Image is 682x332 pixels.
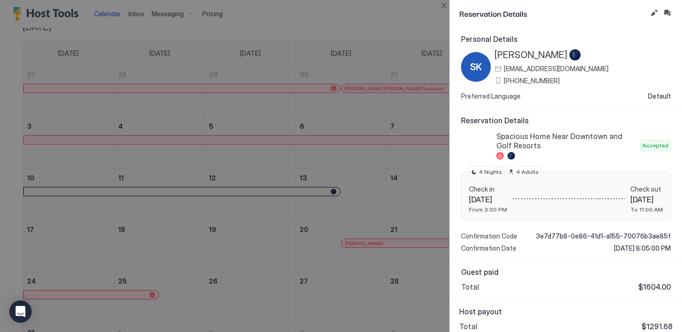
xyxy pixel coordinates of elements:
span: Preferred Language [461,92,521,100]
span: Default [648,92,671,100]
span: Check in [469,185,507,193]
span: [DATE] 8:05:00 PM [614,244,671,252]
span: [PERSON_NAME] [495,49,568,61]
span: Check out [630,185,663,193]
span: To 11:00 AM [630,206,663,213]
span: [PHONE_NUMBER] [504,77,560,85]
span: $1291.68 [642,322,673,331]
span: Confirmation Code [461,232,517,240]
button: Edit reservation [649,7,660,19]
span: Total [461,282,479,292]
span: Accepted [642,141,669,150]
span: SK [470,60,482,74]
span: 4 Nights [479,168,502,176]
span: Confirmation Date [461,244,516,252]
span: Reservation Details [459,7,647,19]
div: listing image [461,131,491,160]
span: Personal Details [461,34,671,44]
span: Host payout [459,307,673,316]
button: Inbox [662,7,673,19]
span: From 3:00 PM [469,206,507,213]
span: 3e7d77b8-0e86-41d1-a155-70076b3ae85f [536,232,671,240]
span: $1604.00 [638,282,671,292]
span: Spacious Home Near Downtown and Golf Resorts [496,132,636,150]
span: Total [459,322,477,331]
span: [DATE] [469,195,507,204]
span: Guest paid [461,267,671,277]
span: [DATE] [630,195,663,204]
span: [EMAIL_ADDRESS][DOMAIN_NAME] [504,65,608,73]
div: Open Intercom Messenger [9,300,32,323]
span: 4 Adults [516,168,539,176]
span: Reservation Details [461,116,671,125]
